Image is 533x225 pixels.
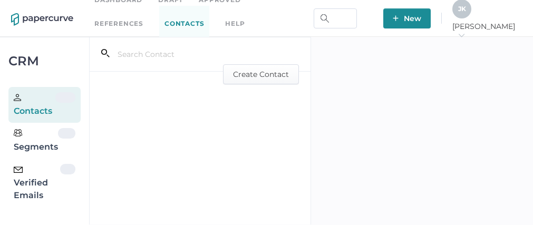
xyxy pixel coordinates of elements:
span: [PERSON_NAME] [452,22,522,41]
i: search_left [101,49,110,57]
span: J K [458,5,466,13]
input: Search Contact [110,44,248,64]
a: Contacts [159,6,209,42]
a: Create Contact [223,69,299,79]
img: segments.b9481e3d.svg [14,129,22,137]
img: plus-white.e19ec114.svg [393,15,399,21]
img: person.20a629c4.svg [14,94,21,101]
img: papercurve-logo-colour.7244d18c.svg [11,13,73,26]
div: CRM [8,56,81,66]
a: References [94,18,143,30]
div: Contacts [14,92,55,118]
div: Verified Emails [14,164,60,202]
button: New [383,8,431,28]
span: New [393,8,421,28]
img: search.bf03fe8b.svg [321,14,329,23]
input: Search Workspace [314,8,357,28]
img: email-icon-black.c777dcea.svg [14,167,23,173]
i: arrow_right [458,32,465,39]
div: help [225,18,245,30]
span: Create Contact [233,65,289,84]
button: Create Contact [223,64,299,84]
div: Segments [14,128,58,153]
